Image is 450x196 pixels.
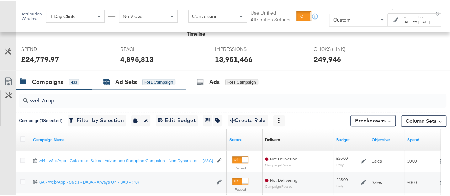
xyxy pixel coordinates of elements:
div: [DATE] [418,18,430,24]
sub: Daily [336,161,344,166]
a: The maximum amount you're willing to spend on your ads, on average each day or over the lifetime ... [336,136,366,142]
span: No Views [123,12,144,18]
button: Create Rule [228,114,268,125]
span: CLICKS (LINK) [313,45,367,52]
div: for 1 Campaign [142,78,175,84]
sub: Daily [336,183,344,187]
a: Reflects the ability of your Ad Campaign to achieve delivery based on ad states, schedule and bud... [265,136,280,142]
div: Campaigns [32,77,63,85]
div: 249,946 [313,53,341,63]
div: Delivery [265,136,280,142]
span: 1 Day Clicks [50,12,77,18]
a: Your campaign name. [33,136,224,142]
button: Filter by Selection [68,114,126,125]
label: Use Unified Attribution Setting: [250,9,293,22]
span: £0.00 [407,179,436,184]
span: Conversion [192,12,218,18]
span: Edit Budget [158,115,196,124]
div: 4,895,813 [120,53,154,63]
strong: to [412,18,418,23]
div: [DATE] [401,18,412,24]
span: REACH [120,45,174,52]
span: IMPRESSIONS [215,45,268,52]
sub: Campaign Paused [265,184,297,187]
span: ↑ [388,7,395,10]
span: SPEND [21,45,75,52]
button: Breakdowns [350,114,396,125]
a: AM - Web/App - Catalogue Sales - Advantage Shopping Campaign - Non Dynami...gn – (ASC) [39,157,213,163]
span: Sales [372,157,382,163]
span: Sales [372,179,382,184]
div: 433 [69,78,79,84]
label: Paused [232,165,248,169]
div: Ad Sets [115,77,137,85]
input: Search Campaigns by Name, ID or Objective [28,90,409,104]
label: Start: [401,14,412,18]
div: £25.00 [336,176,348,181]
button: Edit Budget [156,114,198,125]
div: Attribution Window: [21,10,42,20]
div: 13,951,466 [215,53,253,63]
div: Ads [209,77,220,85]
sub: Campaign Paused [265,162,297,166]
button: Column Sets [401,114,446,126]
span: Not Delivering [270,155,297,160]
a: Your campaign's objective. [372,136,402,142]
label: Paused [232,186,248,191]
div: Campaign ( 1 Selected) [19,116,63,123]
div: Timeline [187,30,205,36]
span: Not Delivering [270,176,297,182]
div: £24,779.97 [21,53,59,63]
div: for 1 Campaign [225,78,258,84]
a: Shows the current state of your Ad Campaign. [229,136,259,142]
label: End: [418,14,430,18]
span: Custom [333,16,350,22]
span: £0.00 [407,157,436,163]
span: Filter by Selection [70,115,124,124]
div: £25.00 [336,154,348,160]
a: SA - Web/App - Sales - DABA - Always On - BAU - (PS) [39,178,213,184]
span: Create Rule [230,115,266,124]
